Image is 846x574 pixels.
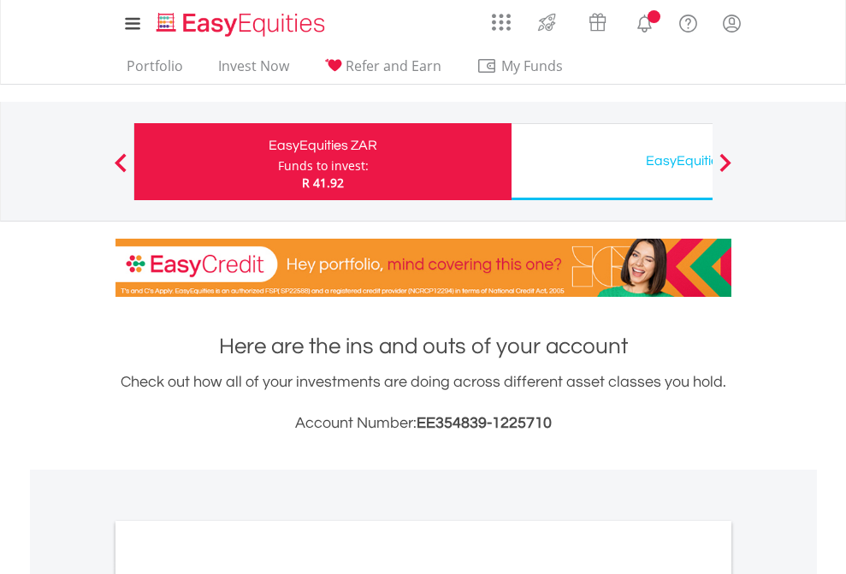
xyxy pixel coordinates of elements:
img: EasyEquities_Logo.png [153,10,332,38]
button: Next [708,162,742,179]
h1: Here are the ins and outs of your account [115,331,731,362]
span: My Funds [476,55,589,77]
button: Previous [104,162,138,179]
img: thrive-v2.svg [533,9,561,36]
a: Invest Now [211,57,296,84]
span: Refer and Earn [346,56,441,75]
span: EE354839-1225710 [417,415,552,431]
h3: Account Number: [115,411,731,435]
a: FAQ's and Support [666,4,710,38]
div: Funds to invest: [278,157,369,175]
img: grid-menu-icon.svg [492,13,511,32]
img: EasyCredit Promotion Banner [115,239,731,297]
span: R 41.92 [302,175,344,191]
a: AppsGrid [481,4,522,32]
a: Notifications [623,4,666,38]
a: Home page [150,4,332,38]
a: Refer and Earn [317,57,448,84]
div: EasyEquities ZAR [145,133,501,157]
div: Check out how all of your investments are doing across different asset classes you hold. [115,370,731,435]
a: Portfolio [120,57,190,84]
a: Vouchers [572,4,623,36]
a: My Profile [710,4,754,42]
img: vouchers-v2.svg [583,9,612,36]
